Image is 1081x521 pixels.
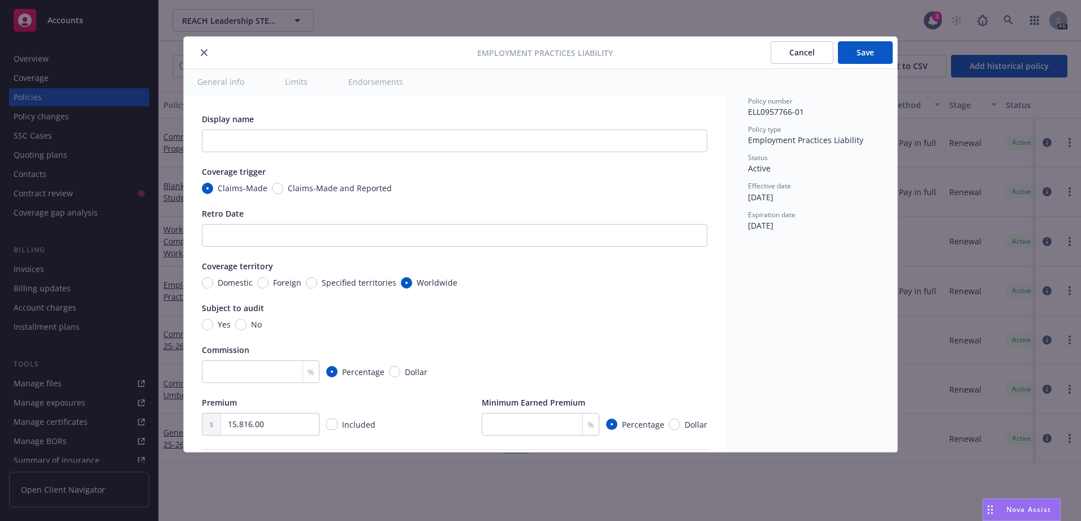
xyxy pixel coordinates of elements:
[748,96,793,106] span: Policy number
[272,183,283,194] input: Claims-Made and Reported
[235,319,247,330] input: No
[748,210,795,219] span: Expiration date
[218,318,231,330] span: Yes
[606,419,617,430] input: Percentage
[202,277,213,289] input: Domestic
[405,366,427,378] span: Dollar
[771,41,833,64] button: Cancel
[587,419,594,430] span: %
[342,366,384,378] span: Percentage
[748,163,771,174] span: Active
[417,277,457,289] span: Worldwide
[202,166,266,177] span: Coverage trigger
[748,181,791,191] span: Effective date
[306,277,317,289] input: Specified territories
[288,182,392,194] span: Claims-Made and Reported
[273,277,301,289] span: Foreign
[685,419,707,430] span: Dollar
[748,192,773,203] span: [DATE]
[184,69,258,94] button: General info
[622,419,664,430] span: Percentage
[202,114,254,124] span: Display name
[389,366,400,377] input: Dollar
[326,366,338,377] input: Percentage
[838,41,893,64] button: Save
[335,69,417,94] button: Endorsements
[202,208,244,219] span: Retro Date
[202,345,249,355] span: Commission
[221,414,319,435] input: 0.00
[257,277,269,289] input: Foreign
[748,106,804,117] span: ELL0957766-01
[202,183,213,194] input: Claims-Made
[251,318,262,330] span: No
[748,124,781,134] span: Policy type
[748,135,863,145] span: Employment Practices Liability
[218,182,267,194] span: Claims-Made
[477,47,613,59] span: Employment Practices Liability
[983,498,1061,521] button: Nova Assist
[748,220,773,231] span: [DATE]
[202,261,273,272] span: Coverage territory
[202,303,264,313] span: Subject to audit
[983,499,997,520] div: Drag to move
[748,153,768,162] span: Status
[669,419,680,430] input: Dollar
[218,277,253,289] span: Domestic
[482,397,585,408] span: Minimum Earned Premium
[271,69,321,94] button: Limits
[202,319,213,330] input: Yes
[322,277,396,289] span: Specified territories
[1006,505,1051,514] span: Nova Assist
[342,419,375,430] span: Included
[202,397,237,408] span: Premium
[401,277,412,289] input: Worldwide
[197,46,211,59] button: close
[308,366,314,378] span: %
